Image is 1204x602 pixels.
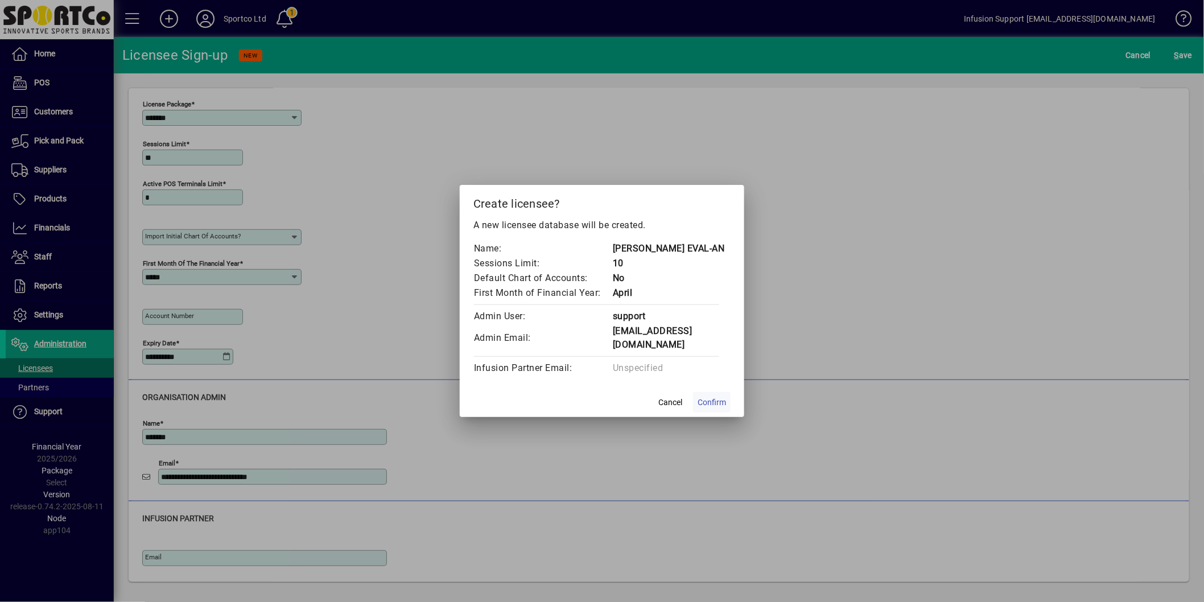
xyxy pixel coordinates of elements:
td: Default Chart of Accounts: [473,271,612,286]
h2: Create licensee? [460,185,744,218]
td: Sessions Limit: [473,256,612,271]
td: April [612,286,731,300]
td: Admin User: [473,309,612,324]
span: Cancel [658,397,682,409]
td: [PERSON_NAME] EVAL-AN [612,241,731,256]
span: 10 [613,258,624,269]
span: Unspecified [613,362,663,373]
td: Admin Email: [473,324,612,352]
td: First Month of Financial Year: [473,286,612,300]
button: Confirm [693,392,731,413]
span: Confirm [698,397,726,409]
td: No [612,271,731,286]
p: A new licensee database will be created. [473,218,731,232]
td: Infusion Partner Email: [473,361,612,376]
td: support [612,309,731,324]
td: Name: [473,241,612,256]
button: Cancel [652,392,688,413]
td: [EMAIL_ADDRESS][DOMAIN_NAME] [612,324,731,352]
